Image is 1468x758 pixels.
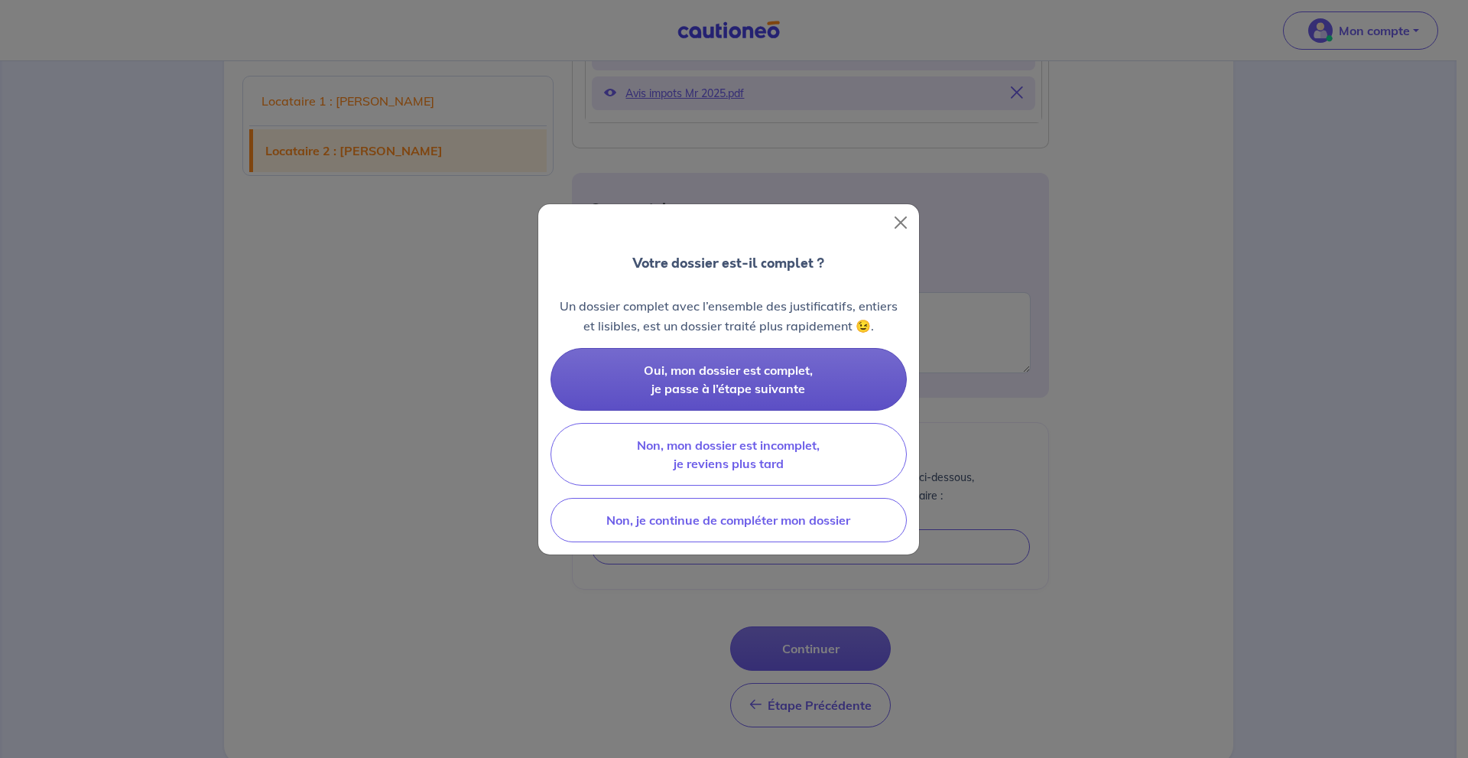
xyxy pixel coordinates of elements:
[632,253,824,273] p: Votre dossier est-il complet ?
[550,423,907,486] button: Non, mon dossier est incomplet, je reviens plus tard
[644,363,813,396] span: Oui, mon dossier est complet, je passe à l’étape suivante
[606,512,850,528] span: Non, je continue de compléter mon dossier
[637,438,820,471] span: Non, mon dossier est incomplet, je reviens plus tard
[550,348,907,411] button: Oui, mon dossier est complet, je passe à l’étape suivante
[550,498,907,542] button: Non, je continue de compléter mon dossier
[888,210,913,235] button: Close
[550,296,907,336] p: Un dossier complet avec l’ensemble des justificatifs, entiers et lisibles, est un dossier traité ...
